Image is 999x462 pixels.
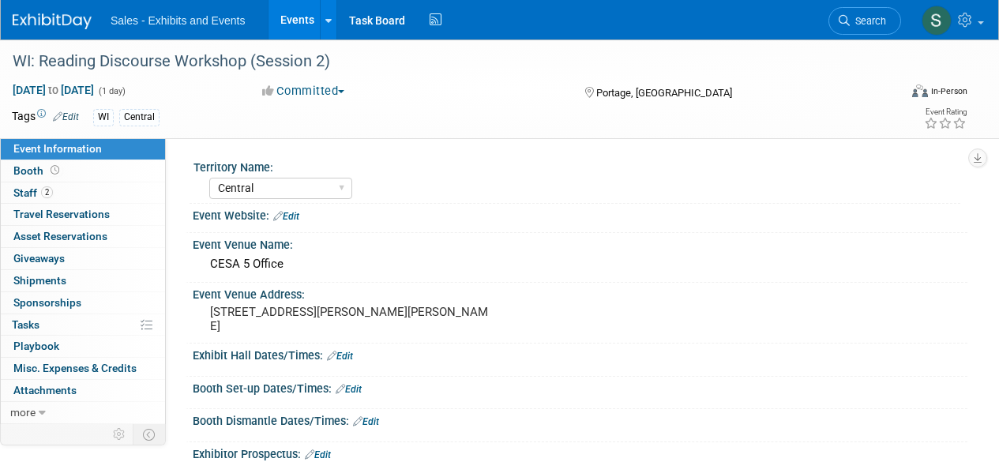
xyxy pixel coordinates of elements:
[353,416,379,427] a: Edit
[1,380,165,401] a: Attachments
[13,252,65,265] span: Giveaways
[1,270,165,291] a: Shipments
[210,305,498,333] pre: [STREET_ADDRESS][PERSON_NAME][PERSON_NAME]
[1,314,165,336] a: Tasks
[1,402,165,423] a: more
[1,226,165,247] a: Asset Reservations
[828,82,967,106] div: Event Format
[912,85,928,97] img: Format-Inperson.png
[53,111,79,122] a: Edit
[13,340,59,352] span: Playbook
[193,204,967,224] div: Event Website:
[133,424,166,445] td: Toggle Event Tabs
[930,85,967,97] div: In-Person
[924,108,967,116] div: Event Rating
[1,336,165,357] a: Playbook
[13,274,66,287] span: Shipments
[336,384,362,395] a: Edit
[12,318,39,331] span: Tasks
[106,424,133,445] td: Personalize Event Tab Strip
[10,406,36,419] span: more
[1,248,165,269] a: Giveaways
[13,362,137,374] span: Misc. Expenses & Credits
[13,208,110,220] span: Travel Reservations
[93,109,114,126] div: WI
[119,109,160,126] div: Central
[1,204,165,225] a: Travel Reservations
[828,7,901,35] a: Search
[193,233,967,253] div: Event Venue Name:
[1,160,165,182] a: Booth
[1,138,165,160] a: Event Information
[205,252,956,276] div: CESA 5 Office
[257,83,351,100] button: Committed
[7,47,886,76] div: WI: Reading Discourse Workshop (Session 2)
[1,292,165,314] a: Sponsorships
[1,182,165,204] a: Staff2
[12,83,95,97] span: [DATE] [DATE]
[1,358,165,379] a: Misc. Expenses & Credits
[850,15,886,27] span: Search
[305,449,331,460] a: Edit
[193,377,967,397] div: Booth Set-up Dates/Times:
[41,186,53,198] span: 2
[13,296,81,309] span: Sponsorships
[13,142,102,155] span: Event Information
[922,6,952,36] img: Shannon Gaumer
[193,283,967,302] div: Event Venue Address:
[193,409,967,430] div: Booth Dismantle Dates/Times:
[111,14,245,27] span: Sales - Exhibits and Events
[327,351,353,362] a: Edit
[273,211,299,222] a: Edit
[97,86,126,96] span: (1 day)
[12,108,79,126] td: Tags
[13,230,107,242] span: Asset Reservations
[596,87,732,99] span: Portage, [GEOGRAPHIC_DATA]
[13,186,53,199] span: Staff
[193,156,960,175] div: Territory Name:
[47,164,62,176] span: Booth not reserved yet
[46,84,61,96] span: to
[13,13,92,29] img: ExhibitDay
[13,384,77,396] span: Attachments
[193,344,967,364] div: Exhibit Hall Dates/Times:
[13,164,62,177] span: Booth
